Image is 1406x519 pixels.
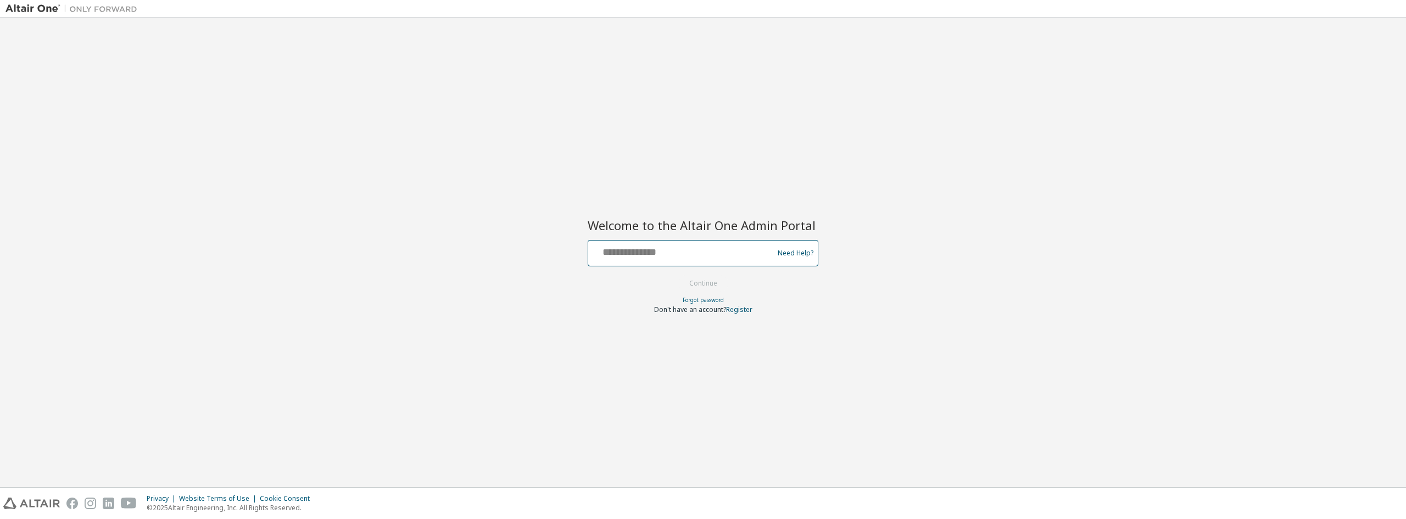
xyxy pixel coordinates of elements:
[85,498,96,509] img: instagram.svg
[3,498,60,509] img: altair_logo.svg
[683,296,724,304] a: Forgot password
[726,305,752,314] a: Register
[147,503,316,512] p: © 2025 Altair Engineering, Inc. All Rights Reserved.
[260,494,316,503] div: Cookie Consent
[103,498,114,509] img: linkedin.svg
[588,217,818,233] h2: Welcome to the Altair One Admin Portal
[147,494,179,503] div: Privacy
[179,494,260,503] div: Website Terms of Use
[66,498,78,509] img: facebook.svg
[654,305,726,314] span: Don't have an account?
[121,498,137,509] img: youtube.svg
[5,3,143,14] img: Altair One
